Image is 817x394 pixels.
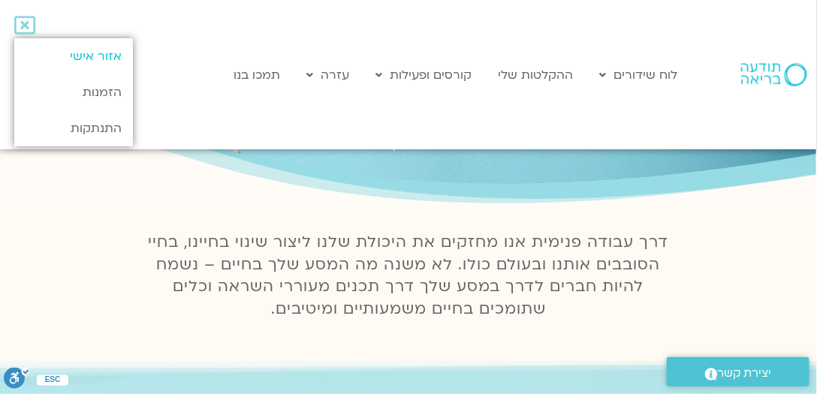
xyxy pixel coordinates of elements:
a: התנתקות [14,110,133,146]
a: יצירת קשר [667,357,809,386]
a: הזמנות [14,74,133,110]
a: אזור אישי [14,38,133,74]
p: דרך עבודה פנימית אנו מחזקים את היכולת שלנו ליצור שינוי בחיינו, בחיי הסובבים אותנו ובעולם כולו. לא... [140,231,677,321]
span: יצירת קשר [718,363,772,383]
a: לוח שידורים [592,61,686,89]
a: ההקלטות שלי [491,61,581,89]
a: תמכו בנו [227,61,288,89]
a: עזרה [300,61,357,89]
a: קורסים ופעילות [369,61,480,89]
img: תודעה בריאה [741,63,807,86]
